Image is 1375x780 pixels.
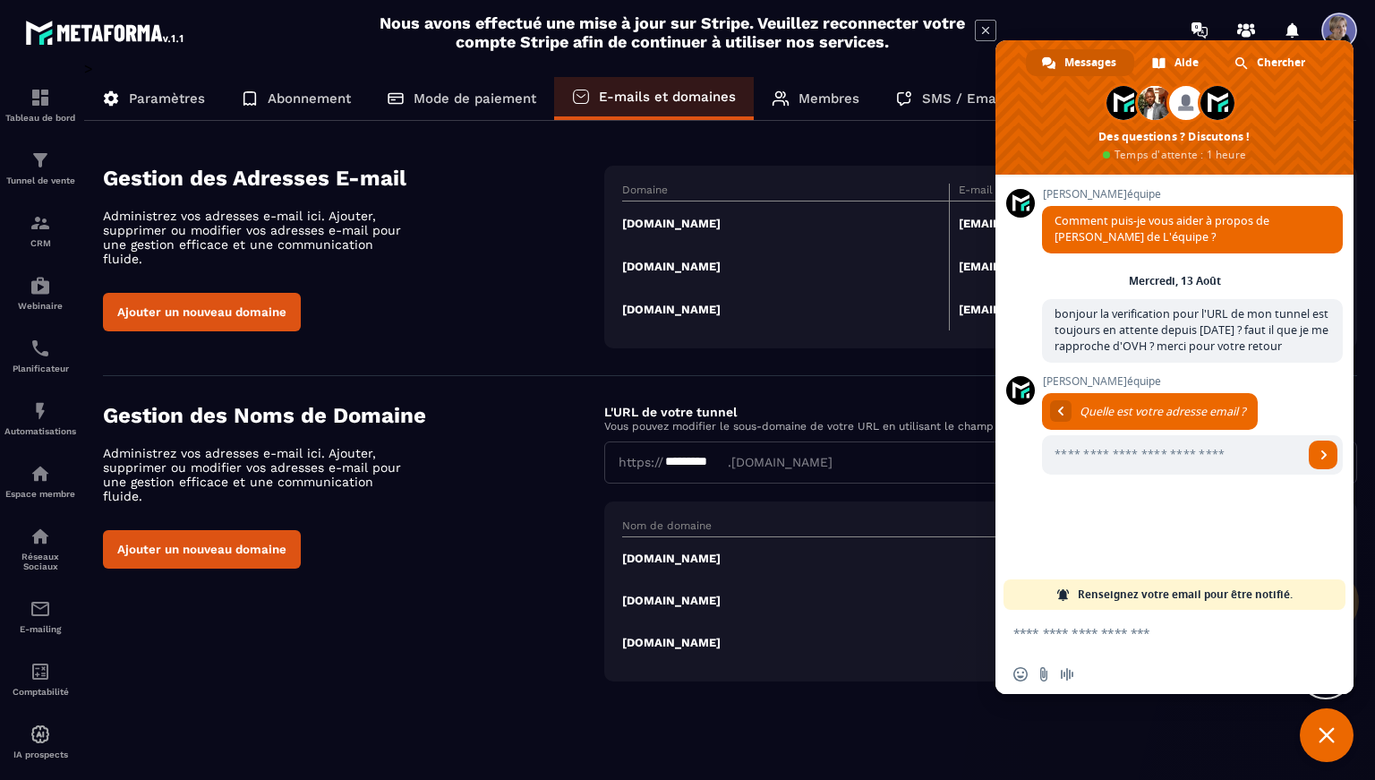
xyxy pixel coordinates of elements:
[30,212,51,234] img: formation
[4,113,76,123] p: Tableau de bord
[30,661,51,682] img: accountant
[1309,441,1337,469] a: Envoyer
[4,450,76,512] a: automationsautomationsEspace membre
[84,60,1357,708] div: >
[30,526,51,547] img: social-network
[30,598,51,620] img: email
[4,73,76,136] a: formationformationTableau de bord
[268,90,351,107] p: Abonnement
[4,687,76,697] p: Comptabilité
[622,184,949,201] th: Domaine
[30,463,51,484] img: automations
[1042,435,1303,475] input: Entrez votre adresse email...
[949,287,1276,330] td: [EMAIL_ADDRESS][DOMAIN_NAME]
[4,301,76,311] p: Webinaire
[4,238,76,248] p: CRM
[4,585,76,647] a: emailemailE-mailing
[103,209,416,266] p: Administrez vos adresses e-mail ici. Ajouter, supprimer ou modifier vos adresses e-mail pour une ...
[4,552,76,571] p: Réseaux Sociaux
[1129,276,1221,287] div: Mercredi, 13 Août
[414,90,536,107] p: Mode de paiement
[103,446,416,503] p: Administrez vos adresses e-mail ici. Ajouter, supprimer ou modifier vos adresses e-mail pour une ...
[379,13,966,51] h2: Nous avons effectué une mise à jour sur Stripe. Veuillez reconnecter votre compte Stripe afin de ...
[4,176,76,185] p: Tunnel de vente
[1174,49,1199,76] span: Aide
[4,199,76,261] a: formationformationCRM
[30,150,51,171] img: formation
[30,338,51,359] img: scheduler
[4,387,76,450] a: automationsautomationsAutomatisations
[30,87,51,108] img: formation
[1218,49,1323,76] a: Chercher
[622,201,949,245] td: [DOMAIN_NAME]
[4,489,76,499] p: Espace membre
[4,324,76,387] a: schedulerschedulerPlanificateur
[604,405,737,419] label: L'URL de votre tunnel
[103,530,301,569] button: Ajouter un nouveau domaine
[604,420,1357,433] p: Vous pouvez modifier le sous-domaine de votre URL en utilisant le champ ci-dessous
[4,261,76,324] a: automationsautomationsWebinaire
[30,275,51,296] img: automations
[622,579,1121,621] td: [DOMAIN_NAME]
[4,512,76,585] a: social-networksocial-networkRéseaux Sociaux
[4,426,76,436] p: Automatisations
[1037,667,1051,681] span: Envoyer un fichier
[1013,610,1300,655] textarea: Entrez votre message...
[622,287,949,330] td: [DOMAIN_NAME]
[622,621,1121,664] td: [DOMAIN_NAME]
[799,90,859,107] p: Membres
[1136,49,1217,76] a: Aide
[599,89,736,105] p: E-mails et domaines
[1080,404,1245,419] span: Quelle est votre adresse email ?
[4,750,76,759] p: IA prospects
[4,624,76,634] p: E-mailing
[1060,667,1074,681] span: Message audio
[1042,188,1343,201] span: [PERSON_NAME]équipe
[1064,49,1116,76] span: Messages
[1013,667,1028,681] span: Insérer un emoji
[30,724,51,745] img: automations
[30,400,51,422] img: automations
[622,244,949,287] td: [DOMAIN_NAME]
[103,403,604,428] h4: Gestion des Noms de Domaine
[129,90,205,107] p: Paramètres
[25,16,186,48] img: logo
[4,136,76,199] a: formationformationTunnel de vente
[4,364,76,373] p: Planificateur
[103,166,604,191] h4: Gestion des Adresses E-mail
[1055,306,1328,354] span: bonjour la verification pour l'URL de mon tunnel est toujours en attente depuis [DATE] ? faut il ...
[1257,49,1305,76] span: Chercher
[1026,49,1134,76] a: Messages
[1300,708,1354,762] a: Fermer le chat
[103,293,301,331] button: Ajouter un nouveau domaine
[1055,213,1269,244] span: Comment puis-je vous aider à propos de [PERSON_NAME] de L'équipe ?
[949,184,1276,201] th: E-mail
[4,647,76,710] a: accountantaccountantComptabilité
[1042,375,1343,388] span: [PERSON_NAME]équipe
[949,244,1276,287] td: [EMAIL_ADDRESS][DOMAIN_NAME]
[622,519,1121,537] th: Nom de domaine
[949,201,1276,245] td: [EMAIL_ADDRESS][DOMAIN_NAME]
[1078,579,1293,610] span: Renseignez votre email pour être notifié.
[622,536,1121,579] td: [DOMAIN_NAME]
[922,90,1099,107] p: SMS / Emails / Webinaires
